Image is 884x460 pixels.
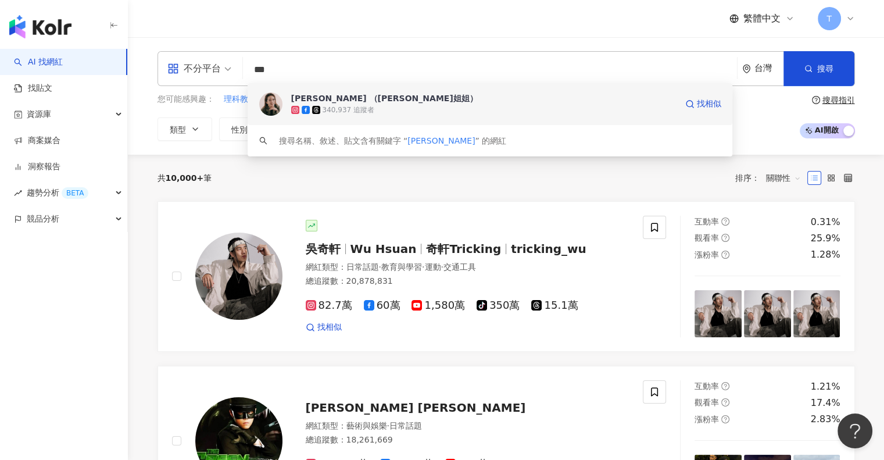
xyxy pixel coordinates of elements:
span: 觀看率 [695,398,719,407]
span: [PERSON_NAME] [PERSON_NAME] [306,401,526,415]
span: 競品分析 [27,206,59,232]
span: 類型 [170,125,186,134]
span: 吳奇軒 [306,242,341,256]
div: 網紅類型 ： [306,262,629,273]
span: · [379,262,381,272]
div: 1.28% [811,248,840,261]
div: 總追蹤數 ： 20,878,831 [306,276,629,287]
div: 網紅類型 ： [306,420,629,432]
div: 共 筆 [158,173,212,183]
button: 理科教育 [223,93,257,106]
span: search [259,137,267,145]
span: 奇軒Tricking [426,242,501,256]
span: 資源庫 [27,101,51,127]
div: BETA [62,187,88,199]
a: KOL Avatar吳奇軒Wu Hsuan奇軒Trickingtricking_wu網紅類型：日常話題·教育與學習·運動·交通工具總追蹤數：20,878,83182.7萬60萬1,580萬350... [158,201,855,352]
span: 日常話題 [389,421,422,430]
span: 82.7萬 [306,299,352,312]
span: 交通工具 [443,262,476,272]
span: 找相似 [317,322,342,333]
span: · [422,262,424,272]
a: 找相似 [685,92,721,116]
img: logo [9,15,71,38]
img: KOL Avatar [195,233,282,320]
span: 您可能感興趣： [158,94,214,105]
button: 搜尋 [783,51,854,86]
span: question-circle [721,415,729,423]
span: appstore [167,63,179,74]
a: 找相似 [306,322,342,333]
span: question-circle [721,217,729,226]
div: [PERSON_NAME] （[PERSON_NAME]姐姐） [291,92,478,104]
div: 台灣 [754,63,783,73]
span: 互動率 [695,381,719,391]
span: question-circle [721,382,729,390]
div: 1.21% [811,380,840,393]
iframe: Help Scout Beacon - Open [838,413,872,448]
div: 25.9% [811,232,840,245]
img: post-image [695,290,742,337]
span: 350萬 [477,299,520,312]
span: 找相似 [697,98,721,110]
span: 漲粉率 [695,250,719,259]
span: 60萬 [364,299,400,312]
span: · [387,421,389,430]
span: 日常話題 [346,262,379,272]
a: searchAI 找網紅 [14,56,63,68]
a: 洞察報告 [14,161,60,173]
span: 運動 [424,262,441,272]
span: T [826,12,832,25]
span: 繁體中文 [743,12,781,25]
span: 教育與學習 [381,262,422,272]
img: post-image [744,290,791,337]
div: 總追蹤數 ： 18,261,669 [306,434,629,446]
span: 互動率 [695,217,719,226]
span: 1,580萬 [411,299,465,312]
span: rise [14,189,22,197]
div: 不分平台 [167,59,221,78]
span: 理科教育 [224,94,256,105]
span: [PERSON_NAME] [407,136,475,145]
div: 340,937 追蹤者 [323,105,374,115]
div: 排序： [735,169,807,187]
span: 觀看率 [695,233,719,243]
span: question-circle [812,96,820,104]
span: · [441,262,443,272]
a: 找貼文 [14,83,52,94]
div: 17.4% [811,397,840,409]
span: 搜尋 [817,64,833,73]
span: 性別 [231,125,248,134]
span: Wu Hsuan [350,242,417,256]
div: 搜尋名稱、敘述、貼文含有關鍵字 “ ” 的網紅 [279,134,507,147]
button: 性別 [219,117,274,141]
span: 15.1萬 [531,299,578,312]
span: 10,000+ [166,173,204,183]
div: 2.83% [811,413,840,426]
span: 藝術與娛樂 [346,421,387,430]
a: 商案媒合 [14,135,60,147]
span: environment [742,65,751,73]
span: question-circle [721,234,729,242]
span: question-circle [721,251,729,259]
span: tricking_wu [511,242,586,256]
span: 關聯性 [766,169,801,187]
div: 0.31% [811,216,840,229]
span: 漲粉率 [695,415,719,424]
span: 趨勢分析 [27,180,88,206]
button: 類型 [158,117,212,141]
span: question-circle [721,398,729,406]
div: 搜尋指引 [822,95,855,105]
img: KOL Avatar [259,92,282,116]
img: post-image [793,290,840,337]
